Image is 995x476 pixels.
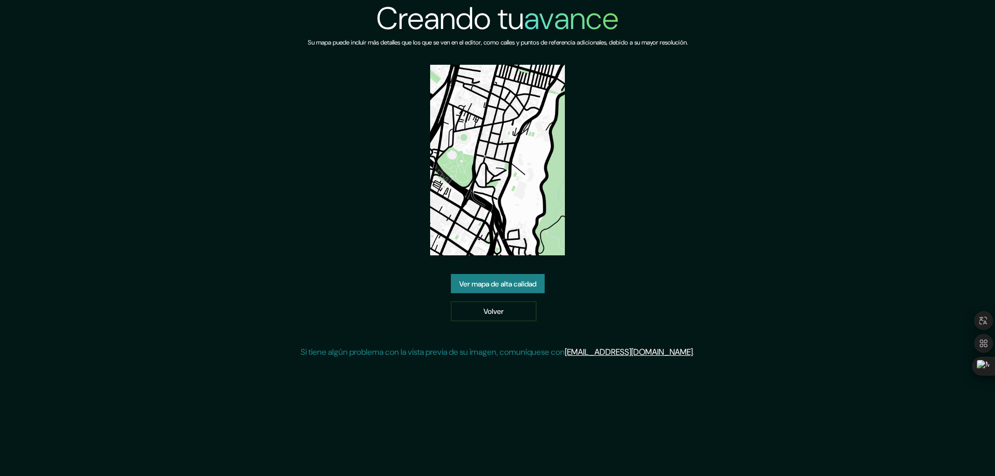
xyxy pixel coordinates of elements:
[903,436,984,465] iframe: Lanzador de widgets de ayuda
[484,307,504,316] font: Volver
[451,301,536,321] a: Volver
[430,65,565,255] img: vista previa del mapa creado
[459,279,536,289] font: Ver mapa de alta calidad
[301,347,565,357] font: Si tiene algún problema con la vista previa de su imagen, comuníquese con
[451,274,545,294] a: Ver mapa de alta calidad
[693,347,694,357] font: .
[308,38,688,47] font: Su mapa puede incluir más detalles que los que se ven en el editor, como calles y puntos de refer...
[565,347,693,357] a: [EMAIL_ADDRESS][DOMAIN_NAME]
